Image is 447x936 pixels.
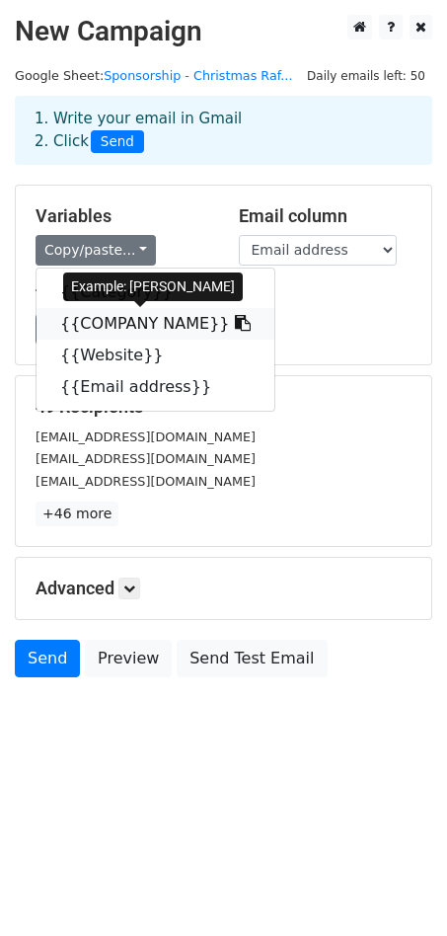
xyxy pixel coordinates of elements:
[20,108,427,153] div: 1. Write your email in Gmail 2. Click
[36,235,156,266] a: Copy/paste...
[37,276,274,308] a: {{Category}}
[239,205,412,227] h5: Email column
[63,273,243,301] div: Example: [PERSON_NAME]
[36,429,256,444] small: [EMAIL_ADDRESS][DOMAIN_NAME]
[36,205,209,227] h5: Variables
[37,340,274,371] a: {{Website}}
[85,640,172,677] a: Preview
[300,65,432,87] span: Daily emails left: 50
[91,130,144,154] span: Send
[104,68,292,83] a: Sponsorship - Christmas Raf...
[36,578,411,599] h5: Advanced
[348,841,447,936] iframe: Chat Widget
[37,308,274,340] a: {{COMPANY NAME}}
[37,371,274,403] a: {{Email address}}
[36,451,256,466] small: [EMAIL_ADDRESS][DOMAIN_NAME]
[15,640,80,677] a: Send
[300,68,432,83] a: Daily emails left: 50
[36,502,118,526] a: +46 more
[15,15,432,48] h2: New Campaign
[177,640,327,677] a: Send Test Email
[15,68,292,83] small: Google Sheet:
[36,474,256,489] small: [EMAIL_ADDRESS][DOMAIN_NAME]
